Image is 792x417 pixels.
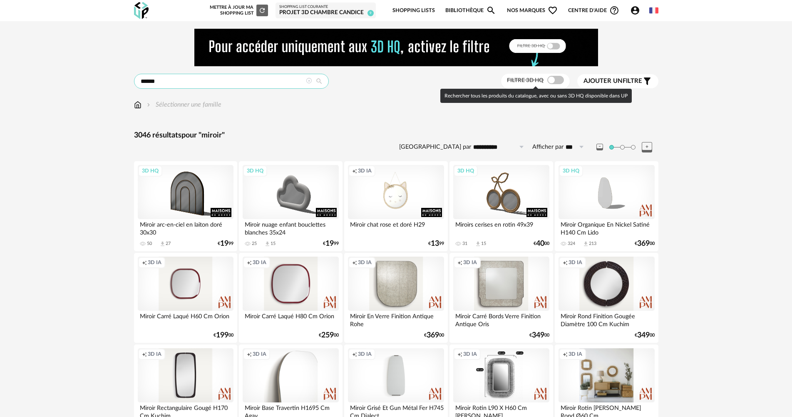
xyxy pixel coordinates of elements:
[148,351,161,357] span: 3D IA
[258,8,266,12] span: Refresh icon
[253,351,266,357] span: 3D IA
[352,351,357,357] span: Creation icon
[569,259,582,266] span: 3D IA
[568,241,575,247] div: 324
[239,253,342,343] a: Creation icon 3D IA Miroir Carré Laqué H80 Cm Orion €25900
[453,311,549,327] div: Miroir Carré Bords Verre Finition Antique Oris
[457,351,462,357] span: Creation icon
[134,100,142,110] img: svg+xml;base64,PHN2ZyB3aWR0aD0iMTYiIGhlaWdodD0iMTciIHZpZXdCb3g9IjAgMCAxNiAxNyIgZmlsbD0ibm9uZSIgeG...
[637,241,650,247] span: 369
[220,241,228,247] span: 19
[247,351,252,357] span: Creation icon
[445,1,496,20] a: BibliothèqueMagnify icon
[348,311,444,327] div: Miroir En Verre Finition Antique Rohe
[583,77,642,85] span: filtre
[507,1,558,20] span: Nos marques
[569,351,582,357] span: 3D IA
[463,351,477,357] span: 3D IA
[166,241,171,247] div: 27
[462,241,467,247] div: 31
[507,77,544,83] span: Filtre 3D HQ
[637,332,650,338] span: 349
[536,241,544,247] span: 40
[325,241,334,247] span: 19
[532,332,544,338] span: 349
[534,241,549,247] div: € 00
[239,161,342,251] a: 3D HQ Miroir nuage enfant bouclettes blanches 35x24 25 Download icon 15 €1999
[481,241,486,247] div: 15
[630,5,644,15] span: Account Circle icon
[583,78,623,84] span: Ajouter un
[463,259,477,266] span: 3D IA
[194,29,598,66] img: NEW%20NEW%20HQ%20NEW_V1.gif
[649,6,658,15] img: fr
[279,9,372,17] div: Projet 3D Chambre Candice
[568,5,619,15] span: Centre d'aideHelp Circle Outline icon
[559,165,583,176] div: 3D HQ
[367,10,374,16] span: 9
[352,259,357,266] span: Creation icon
[145,100,221,110] div: Sélectionner une famille
[243,165,267,176] div: 3D HQ
[142,259,147,266] span: Creation icon
[563,259,568,266] span: Creation icon
[208,5,268,16] div: Mettre à jour ma Shopping List
[358,167,372,174] span: 3D IA
[279,5,372,10] div: Shopping List courante
[486,5,496,15] span: Magnify icon
[399,143,471,151] label: [GEOGRAPHIC_DATA] par
[449,161,553,251] a: 3D HQ Miroirs cerises en rotin 49x39 31 Download icon 15 €4000
[148,259,161,266] span: 3D IA
[555,161,658,251] a: 3D HQ Miroir Organique En Nickel Satiné H140 Cm Lido 324 Download icon 213 €36900
[454,165,478,176] div: 3D HQ
[529,332,549,338] div: € 00
[243,311,338,327] div: Miroir Carré Laqué H80 Cm Orion
[609,5,619,15] span: Help Circle Outline icon
[352,167,357,174] span: Creation icon
[279,5,372,17] a: Shopping List courante Projet 3D Chambre Candice 9
[142,351,147,357] span: Creation icon
[323,241,339,247] div: € 99
[427,332,439,338] span: 369
[642,76,652,86] span: Filter icon
[635,241,655,247] div: € 00
[253,259,266,266] span: 3D IA
[243,219,338,236] div: Miroir nuage enfant bouclettes blanches 35x24
[319,332,339,338] div: € 00
[532,143,564,151] label: Afficher par
[181,132,225,139] span: pour "miroir"
[449,253,553,343] a: Creation icon 3D IA Miroir Carré Bords Verre Finition Antique Oris €34900
[218,241,233,247] div: € 99
[358,351,372,357] span: 3D IA
[475,241,481,247] span: Download icon
[134,161,237,251] a: 3D HQ Miroir arc-en-ciel en laiton doré 30x30 50 Download icon 27 €1999
[214,332,233,338] div: € 00
[428,241,444,247] div: € 99
[424,332,444,338] div: € 00
[630,5,640,15] span: Account Circle icon
[159,241,166,247] span: Download icon
[344,161,447,251] a: Creation icon 3D IA Miroir chat rose et doré H29 €1399
[138,311,233,327] div: Miroir Carré Laqué H60 Cm Orion
[457,259,462,266] span: Creation icon
[583,241,589,247] span: Download icon
[589,241,596,247] div: 213
[252,241,257,247] div: 25
[392,1,435,20] a: Shopping Lists
[134,131,658,140] div: 3046 résultats
[635,332,655,338] div: € 00
[348,219,444,236] div: Miroir chat rose et doré H29
[555,253,658,343] a: Creation icon 3D IA Miroir Rond Finition Gougée Diamètre 100 Cm Kuchim €34900
[216,332,228,338] span: 199
[559,311,654,327] div: Miroir Rond Finition Gougée Diamètre 100 Cm Kuchim
[344,253,447,343] a: Creation icon 3D IA Miroir En Verre Finition Antique Rohe €36900
[548,5,558,15] span: Heart Outline icon
[264,241,271,247] span: Download icon
[559,219,654,236] div: Miroir Organique En Nickel Satiné H140 Cm Lido
[145,100,152,110] img: svg+xml;base64,PHN2ZyB3aWR0aD0iMTYiIGhlaWdodD0iMTYiIHZpZXdCb3g9IjAgMCAxNiAxNiIgZmlsbD0ibm9uZSIgeG...
[247,259,252,266] span: Creation icon
[271,241,276,247] div: 15
[431,241,439,247] span: 13
[563,351,568,357] span: Creation icon
[134,253,237,343] a: Creation icon 3D IA Miroir Carré Laqué H60 Cm Orion €19900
